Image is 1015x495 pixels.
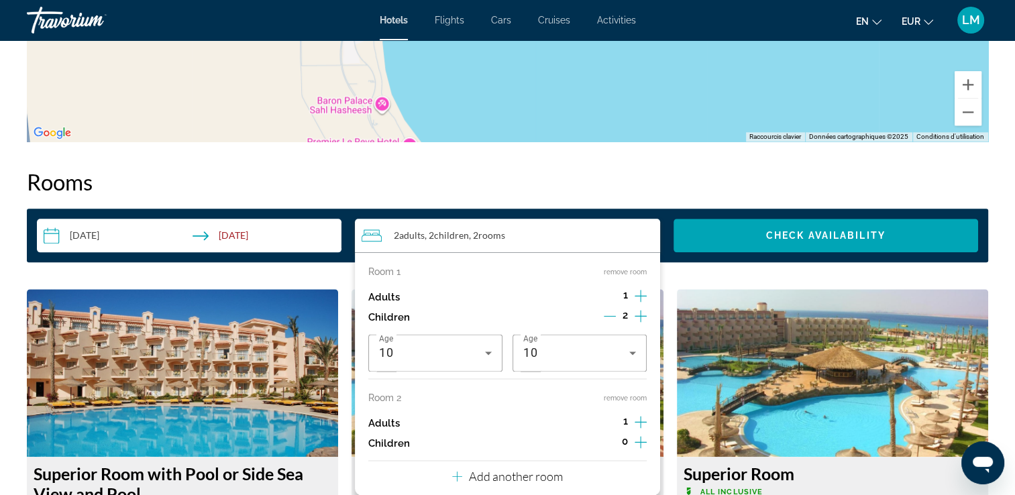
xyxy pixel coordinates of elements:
a: Flights [435,15,464,25]
iframe: Bouton de lancement de la fenêtre de messagerie [961,441,1004,484]
span: , 2 [425,230,469,241]
span: EUR [902,16,920,27]
span: 10 [379,345,393,360]
button: Decrement adults [604,415,617,431]
button: Zoom arrière [955,99,981,125]
a: Ouvrir cette zone dans Google Maps (dans une nouvelle fenêtre) [30,124,74,142]
span: Check Availability [766,230,886,241]
span: Données cartographiques ©2025 [809,133,908,140]
span: Age [379,334,393,343]
img: 1c33387f-d5e4-4bc7-9f94-1fee559acb5e.jpeg [27,289,338,457]
span: 0 [622,436,628,447]
span: 1 [623,290,628,300]
p: Children [368,438,410,449]
button: Raccourcis clavier [749,132,801,142]
span: Age [523,334,537,343]
button: Check-in date: Feb 7, 2026 Check-out date: Feb 14, 2026 [37,219,341,252]
p: Room 2 [368,392,401,403]
button: Check Availability [674,219,978,252]
span: rooms [478,229,505,241]
button: Increment children [635,433,647,453]
span: Adults [399,229,425,241]
p: Adults [368,418,400,429]
span: Children [434,229,469,241]
button: Decrement children [604,309,616,325]
button: Increment adults [635,287,647,307]
button: Decrement adults [604,289,617,305]
button: Travelers: 2 adults, 2 children [355,219,659,252]
span: , 2 [469,230,505,241]
a: Cars [491,15,511,25]
span: 1 [623,416,628,427]
p: Children [368,312,410,323]
p: Adults [368,292,400,303]
button: Change language [856,11,882,31]
button: User Menu [953,6,988,34]
span: 2 [394,230,425,241]
h3: Superior Room [684,463,981,484]
span: 10 [523,345,537,360]
button: remove room [604,268,647,276]
button: Increment children [635,307,647,327]
button: Zoom avant [955,71,981,98]
span: en [856,16,869,27]
img: 0f868d27-c099-4930-8a62-af9a40d835f3.jpeg [352,289,663,457]
a: Activities [597,15,636,25]
span: 2 [623,310,628,321]
h2: Rooms [27,168,988,195]
button: remove room [604,394,647,402]
span: LM [962,13,980,27]
button: Decrement children [603,435,615,451]
a: Conditions d'utilisation (s'ouvre dans un nouvel onglet) [916,133,984,140]
a: Cruises [538,15,570,25]
img: Google [30,124,74,142]
p: Add another room [469,469,563,484]
button: Increment adults [635,413,647,433]
button: Change currency [902,11,933,31]
button: Add another room [452,461,563,488]
a: Hotels [380,15,408,25]
div: Search widget [37,219,978,252]
a: Travorium [27,3,161,38]
p: Room 1 [368,266,400,277]
img: 0f868d27-c099-4930-8a62-af9a40d835f3.jpeg [677,289,988,457]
